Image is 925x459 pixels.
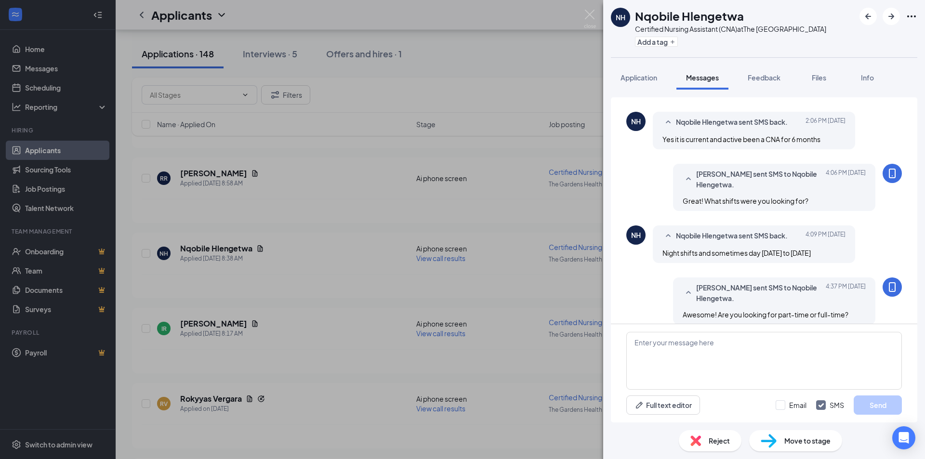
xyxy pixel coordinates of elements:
[616,13,625,22] div: NH
[812,73,826,82] span: Files
[861,73,874,82] span: Info
[635,8,744,24] h1: Nqobile Hlengetwa
[670,39,675,45] svg: Plus
[631,117,641,126] div: NH
[676,117,788,128] span: Nqobile Hlengetwa sent SMS back.
[854,395,902,415] button: Send
[626,395,700,415] button: Full text editorPen
[662,249,811,257] span: Night shifts and sometimes day [DATE] to [DATE]
[683,310,848,319] span: Awesome! Are you looking for part-time or full-time?
[621,73,657,82] span: Application
[631,230,641,240] div: NH
[686,73,719,82] span: Messages
[826,169,866,190] span: [DATE] 4:06 PM
[662,117,674,128] svg: SmallChevronUp
[683,197,808,205] span: Great! What shifts were you looking for?
[806,117,846,128] span: [DATE] 2:06 PM
[635,37,678,47] button: PlusAdd a tag
[885,11,897,22] svg: ArrowRight
[696,282,822,303] span: [PERSON_NAME] sent SMS to Nqobile Hlengetwa.
[806,230,846,242] span: [DATE] 4:09 PM
[683,287,694,299] svg: SmallChevronUp
[683,173,694,185] svg: SmallChevronUp
[662,135,820,144] span: Yes it is current and active been a CNA for 6 months
[635,24,826,34] div: Certified Nursing Assistant (CNA) at The [GEOGRAPHIC_DATA]
[662,230,674,242] svg: SmallChevronUp
[748,73,780,82] span: Feedback
[826,282,866,303] span: [DATE] 4:37 PM
[883,8,900,25] button: ArrowRight
[886,281,898,293] svg: MobileSms
[862,11,874,22] svg: ArrowLeftNew
[859,8,877,25] button: ArrowLeftNew
[634,400,644,410] svg: Pen
[906,11,917,22] svg: Ellipses
[892,426,915,449] div: Open Intercom Messenger
[696,169,822,190] span: [PERSON_NAME] sent SMS to Nqobile Hlengetwa.
[676,230,788,242] span: Nqobile Hlengetwa sent SMS back.
[886,168,898,179] svg: MobileSms
[784,435,831,446] span: Move to stage
[709,435,730,446] span: Reject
